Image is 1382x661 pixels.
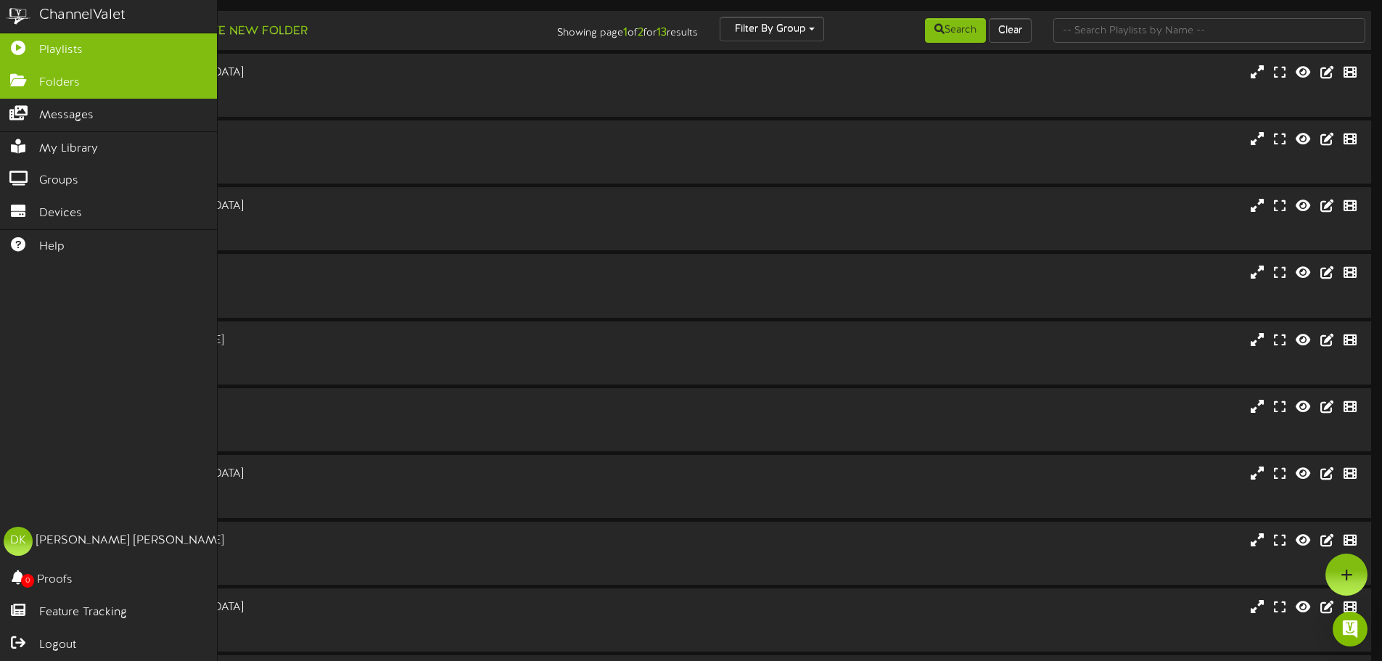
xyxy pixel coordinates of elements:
span: Logout [39,637,76,654]
div: # 332 [58,495,588,507]
div: # 333 [58,562,588,574]
div: Landscape ( 16:9 ) [58,81,588,94]
div: AZFCU - [PERSON_NAME] [58,533,588,549]
div: AZFCU - [PERSON_NAME] [58,332,588,349]
div: Landscape ( 16:9 ) [58,415,588,427]
div: # 328 [58,94,588,106]
span: My Library [39,141,98,157]
div: Landscape ( 16:9 ) [58,483,588,495]
span: Devices [39,205,82,222]
span: Groups [39,173,78,189]
div: AZFCU - [GEOGRAPHIC_DATA] [58,65,588,81]
div: Showing page of for results [487,17,709,41]
span: Folders [39,75,80,91]
div: # 334 [58,628,588,641]
div: AZFCU - Corporate [58,399,588,416]
div: # 331 [58,428,588,440]
button: Filter By Group [720,17,824,41]
div: # 338 [58,361,588,373]
div: ChannelValet [39,5,126,26]
div: # 329 [58,160,588,173]
div: # 330 [58,294,588,306]
span: Messages [39,107,94,124]
div: Landscape ( 16:9 ) [58,282,588,294]
div: Landscape ( 16:9 ) [58,549,588,562]
button: Create New Folder [168,22,312,41]
div: AZFCU - Ahwatukee [58,131,588,148]
div: AZFCU - Camelback [58,265,588,282]
div: Landscape ( 16:9 ) [58,148,588,160]
strong: 2 [638,26,643,39]
div: AZFCU - [GEOGRAPHIC_DATA] [58,466,588,483]
div: AZFCU - [GEOGRAPHIC_DATA] [58,599,588,616]
div: DK [4,527,33,556]
span: Feature Tracking [39,604,127,621]
span: Help [39,239,65,255]
div: AZFCU - [GEOGRAPHIC_DATA] [58,198,588,215]
input: -- Search Playlists by Name -- [1053,18,1365,43]
div: # 3110 [58,227,588,239]
div: Landscape ( 16:9 ) [58,616,588,628]
span: 0 [21,574,34,588]
div: Open Intercom Messenger [1333,612,1367,646]
div: Landscape ( 16:9 ) [58,215,588,227]
button: Clear [989,18,1032,43]
div: Landscape ( 16:9 ) [58,348,588,361]
div: [PERSON_NAME] [PERSON_NAME] [36,533,227,549]
strong: 13 [657,26,667,39]
span: Playlists [39,42,83,59]
strong: 1 [623,26,628,39]
button: Search [925,18,986,43]
span: Proofs [37,572,73,588]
